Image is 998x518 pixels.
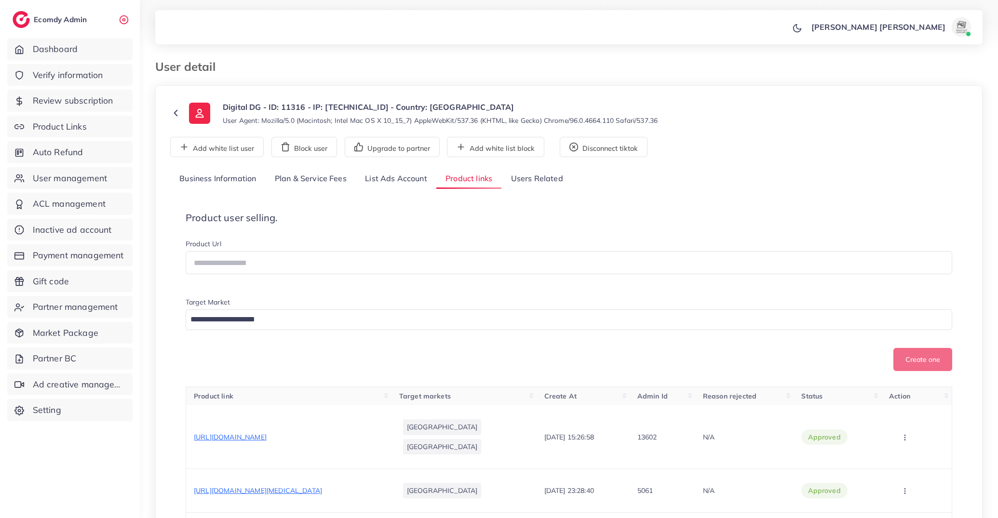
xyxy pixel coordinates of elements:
img: ic-user-info.36bf1079.svg [189,103,210,124]
a: Partner management [7,296,133,318]
span: Partner BC [33,352,77,365]
a: Inactive ad account [7,219,133,241]
h3: User detail [155,60,223,74]
li: [GEOGRAPHIC_DATA] [403,419,482,435]
li: [GEOGRAPHIC_DATA] [403,483,482,498]
a: Setting [7,399,133,421]
p: [PERSON_NAME] [PERSON_NAME] [811,21,945,33]
button: Create one [893,348,952,371]
button: Upgrade to partner [345,137,440,157]
span: [URL][DOMAIN_NAME] [194,433,267,441]
span: Inactive ad account [33,224,112,236]
p: Digital DG - ID: 11316 - IP: [TECHNICAL_ID] - Country: [GEOGRAPHIC_DATA] [223,101,658,113]
p: [DATE] 15:26:58 [544,431,594,443]
p: 13602 [637,431,657,443]
span: Product link [194,392,233,400]
span: Admin Id [637,392,668,400]
span: Product Links [33,120,87,133]
a: Partner BC [7,347,133,370]
label: Target Market [186,297,230,307]
span: Payment management [33,249,124,262]
a: Product links [436,169,501,189]
p: 5061 [637,485,653,496]
li: [GEOGRAPHIC_DATA] [403,439,482,454]
span: Gift code [33,275,69,288]
a: Review subscription [7,90,133,112]
span: Review subscription [33,94,113,107]
span: ACL management [33,198,106,210]
span: Create At [544,392,577,400]
a: Auto Refund [7,141,133,163]
a: logoEcomdy Admin [13,11,89,28]
span: approved [808,432,840,442]
span: Dashboard [33,43,78,55]
small: User Agent: Mozilla/5.0 (Macintosh; Intel Mac OS X 10_15_7) AppleWebKit/537.36 (KHTML, like Gecko... [223,116,658,125]
input: Search for option [187,312,940,327]
a: Product Links [7,116,133,138]
a: Business Information [170,169,266,189]
span: approved [808,486,840,495]
span: Status [801,392,823,400]
a: Payment management [7,244,133,266]
a: User management [7,167,133,189]
span: Reason rejected [703,392,756,400]
p: [DATE] 23:28:40 [544,485,594,496]
a: List Ads Account [356,169,436,189]
a: Market Package [7,322,133,344]
a: [PERSON_NAME] [PERSON_NAME]avatar [806,17,975,37]
span: Action [889,392,910,400]
a: Gift code [7,270,133,292]
button: Disconnect tiktok [560,137,647,157]
button: Block user [271,137,337,157]
div: Search for option [186,309,952,330]
h4: Product user selling. [186,212,952,224]
span: [URL][DOMAIN_NAME][MEDICAL_DATA] [194,486,322,495]
span: Setting [33,404,61,416]
label: Product Url [186,239,221,249]
span: N/A [703,486,715,495]
a: Verify information [7,64,133,86]
span: Target markets [399,392,451,400]
span: N/A [703,433,715,441]
h2: Ecomdy Admin [34,15,89,24]
a: Dashboard [7,38,133,60]
span: Verify information [33,69,103,81]
a: Ad creative management [7,373,133,396]
a: Plan & Service Fees [266,169,356,189]
span: User management [33,172,107,185]
span: Ad creative management [33,378,125,391]
span: Auto Refund [33,146,83,159]
a: Users Related [501,169,572,189]
a: ACL management [7,193,133,215]
img: avatar [952,17,971,37]
button: Add white list user [170,137,264,157]
button: Add white list block [447,137,544,157]
img: logo [13,11,30,28]
span: Market Package [33,327,98,339]
span: Partner management [33,301,118,313]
